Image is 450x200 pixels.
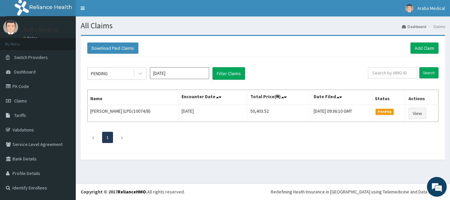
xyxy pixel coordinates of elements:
[81,21,445,30] h1: All Claims
[88,90,179,105] th: Name
[179,105,247,122] td: [DATE]
[87,43,138,54] button: Download Paid Claims
[427,24,445,29] li: Claims
[14,69,36,75] span: Dashboard
[247,105,311,122] td: 50,403.52
[88,105,179,122] td: [PERSON_NAME] (LPD/10074/B)
[150,67,209,79] input: Select Month and Year
[179,90,247,105] th: Encounter Date
[419,67,438,78] input: Search
[14,54,48,60] span: Switch Providers
[14,98,27,104] span: Claims
[14,112,26,118] span: Tariffs
[121,134,124,140] a: Next page
[406,90,438,105] th: Actions
[408,108,426,119] a: View
[271,188,445,195] div: Redefining Heath Insurance in [GEOGRAPHIC_DATA] using Telemedicine and Data Science!
[247,90,311,105] th: Total Price(₦)
[311,105,372,122] td: [DATE] 09:36:10 GMT
[212,67,245,80] button: Filter Claims
[81,189,147,195] strong: Copyright © 2017 .
[311,90,372,105] th: Date Filed
[372,90,406,105] th: Status
[3,20,18,35] img: User Image
[91,70,108,77] div: PENDING
[76,183,450,200] footer: All rights reserved.
[402,24,426,29] a: Dashboard
[368,67,417,78] input: Search by HMO ID
[92,134,95,140] a: Previous page
[23,27,58,33] p: Araba Medical
[118,189,146,195] a: RelianceHMO
[417,5,445,11] span: Araba Medical
[23,36,39,41] a: Online
[106,134,109,140] a: Page 1 is your current page
[405,4,413,13] img: User Image
[376,109,394,115] span: Pending
[410,43,438,54] a: Add Claim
